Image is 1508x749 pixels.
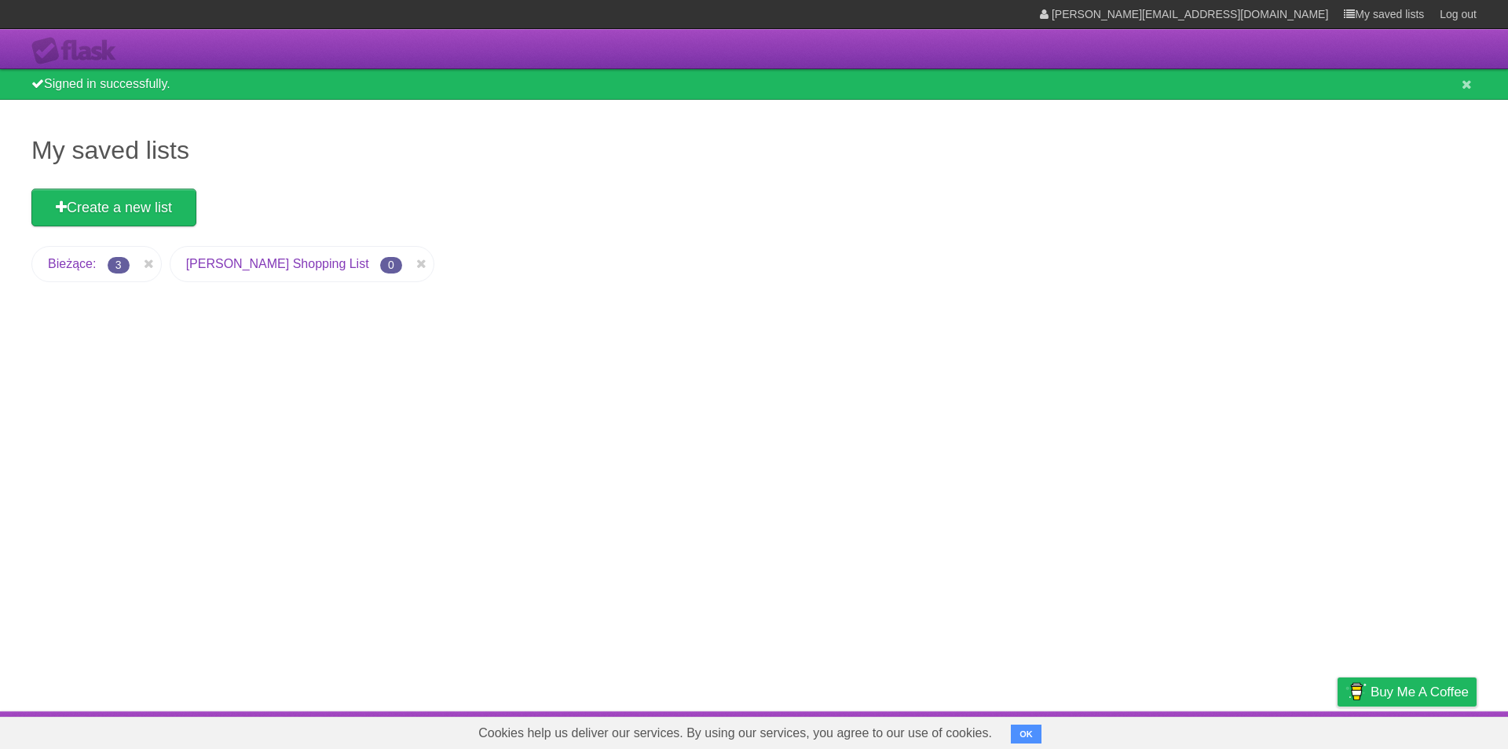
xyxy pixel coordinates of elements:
a: Suggest a feature [1378,715,1477,745]
a: About [1129,715,1162,745]
a: Bieżące: [48,257,96,270]
span: 0 [380,257,402,274]
img: Buy me a coffee [1345,678,1367,705]
span: Cookies help us deliver our services. By using our services, you agree to our use of cookies. [463,718,1008,749]
a: [PERSON_NAME] Shopping List [186,257,369,270]
a: Terms [1264,715,1298,745]
span: Buy me a coffee [1371,678,1469,706]
h1: My saved lists [31,131,1477,169]
button: OK [1011,725,1041,743]
a: Buy me a coffee [1338,677,1477,707]
span: 3 [108,257,130,274]
a: Developers [1180,715,1244,745]
div: Flask [31,37,126,65]
a: Create a new list [31,189,196,226]
a: Privacy [1317,715,1358,745]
